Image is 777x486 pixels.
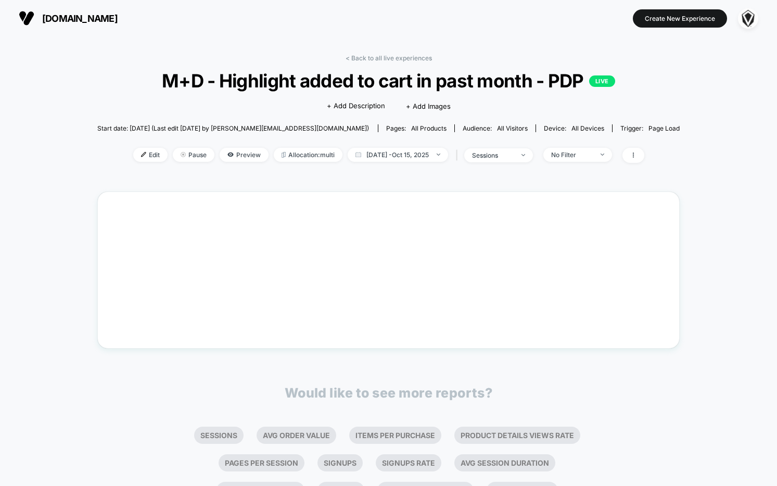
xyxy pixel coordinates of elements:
[454,427,580,444] li: Product Details Views Rate
[633,9,727,28] button: Create New Experience
[317,454,363,471] li: Signups
[327,101,385,111] span: + Add Description
[437,154,440,156] img: end
[181,152,186,157] img: end
[738,8,758,29] img: ppic
[571,124,604,132] span: all devices
[126,70,651,92] span: M+D - Highlight added to cart in past month - PDP
[411,124,447,132] span: all products
[349,427,441,444] li: Items Per Purchase
[133,148,168,162] span: Edit
[536,124,612,132] span: Device:
[194,427,244,444] li: Sessions
[19,10,34,26] img: Visually logo
[173,148,214,162] span: Pause
[648,124,680,132] span: Page Load
[472,151,514,159] div: sessions
[355,152,361,157] img: calendar
[348,148,448,162] span: [DATE] - Oct 15, 2025
[454,454,555,471] li: Avg Session Duration
[42,13,118,24] span: [DOMAIN_NAME]
[601,154,604,156] img: end
[346,54,432,62] a: < Back to all live experiences
[257,427,336,444] li: Avg Order Value
[219,454,304,471] li: Pages Per Session
[386,124,447,132] div: Pages:
[453,148,464,163] span: |
[589,75,615,87] p: LIVE
[16,10,121,27] button: [DOMAIN_NAME]
[376,454,441,471] li: Signups Rate
[497,124,528,132] span: All Visitors
[282,152,286,158] img: rebalance
[274,148,342,162] span: Allocation: multi
[620,124,680,132] div: Trigger:
[463,124,528,132] div: Audience:
[735,8,761,29] button: ppic
[141,152,146,157] img: edit
[521,154,525,156] img: end
[285,385,493,401] p: Would like to see more reports?
[220,148,269,162] span: Preview
[406,102,451,110] span: + Add Images
[551,151,593,159] div: No Filter
[97,124,369,132] span: Start date: [DATE] (Last edit [DATE] by [PERSON_NAME][EMAIL_ADDRESS][DOMAIN_NAME])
